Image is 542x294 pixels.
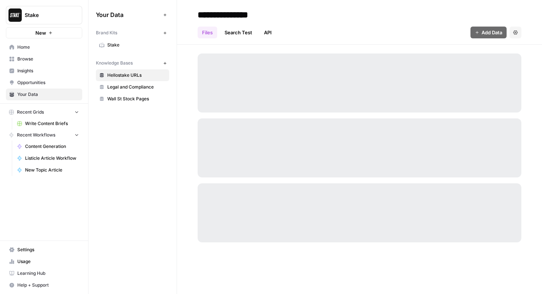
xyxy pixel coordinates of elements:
[260,27,276,38] a: API
[25,143,79,150] span: Content Generation
[6,65,82,77] a: Insights
[17,68,79,74] span: Insights
[17,258,79,265] span: Usage
[14,141,82,152] a: Content Generation
[25,155,79,162] span: Listicle Article Workflow
[6,256,82,267] a: Usage
[107,42,166,48] span: Stake
[17,91,79,98] span: Your Data
[6,267,82,279] a: Learning Hub
[96,30,117,36] span: Brand Kits
[17,56,79,62] span: Browse
[96,60,133,66] span: Knowledge Bases
[470,27,507,38] button: Add Data
[25,120,79,127] span: Write Content Briefs
[17,109,44,115] span: Recent Grids
[6,107,82,118] button: Recent Grids
[8,8,22,22] img: Stake Logo
[17,246,79,253] span: Settings
[107,84,166,90] span: Legal and Compliance
[35,29,46,37] span: New
[6,89,82,100] a: Your Data
[17,79,79,86] span: Opportunities
[14,118,82,129] a: Write Content Briefs
[6,53,82,65] a: Browse
[6,279,82,291] button: Help + Support
[17,270,79,277] span: Learning Hub
[14,152,82,164] a: Listicle Article Workflow
[17,132,55,138] span: Recent Workflows
[6,6,82,24] button: Workspace: Stake
[96,93,169,105] a: Wall St Stock Pages
[96,39,169,51] a: Stake
[198,27,217,38] a: Files
[17,282,79,288] span: Help + Support
[6,77,82,89] a: Opportunities
[14,164,82,176] a: New Topic Article
[17,44,79,51] span: Home
[107,72,166,79] span: Hellostake URLs
[96,81,169,93] a: Legal and Compliance
[6,41,82,53] a: Home
[25,167,79,173] span: New Topic Article
[96,10,160,19] span: Your Data
[6,129,82,141] button: Recent Workflows
[25,11,69,19] span: Stake
[482,29,502,36] span: Add Data
[6,244,82,256] a: Settings
[220,27,257,38] a: Search Test
[6,27,82,38] button: New
[107,96,166,102] span: Wall St Stock Pages
[96,69,169,81] a: Hellostake URLs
